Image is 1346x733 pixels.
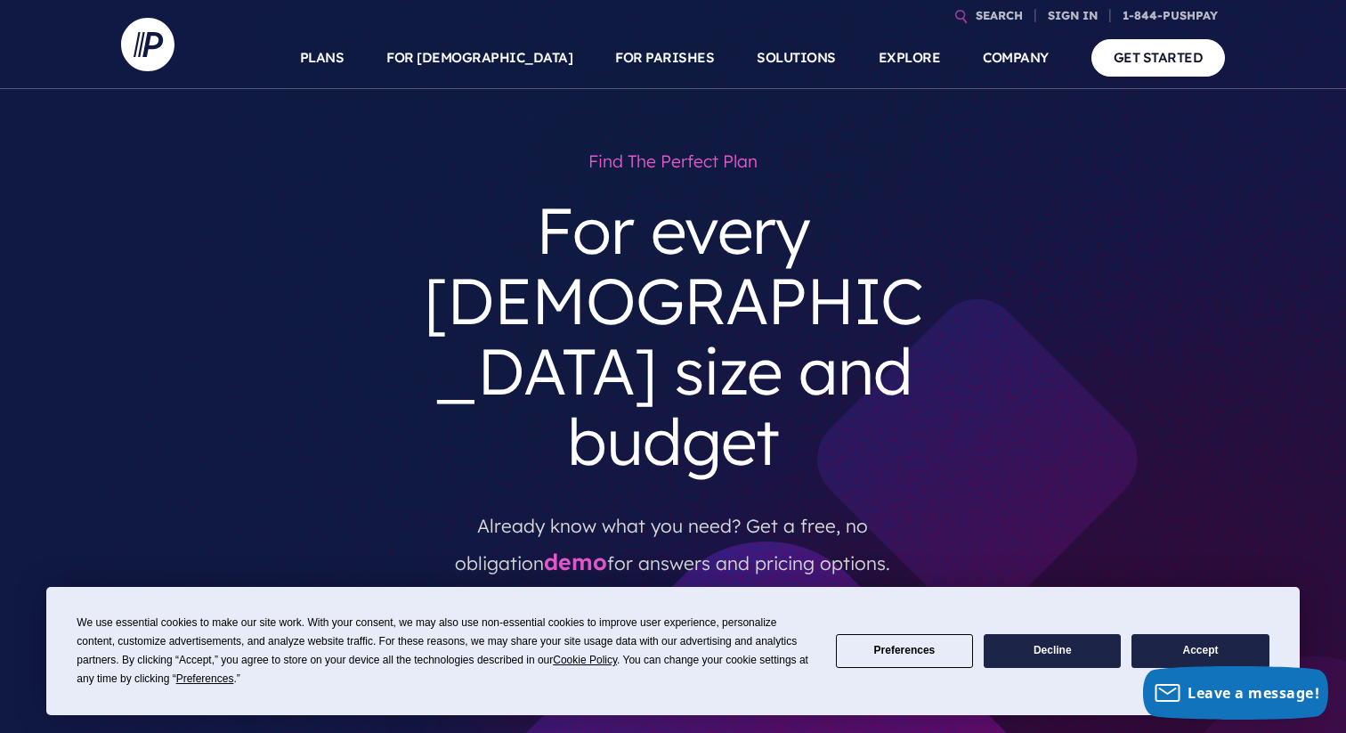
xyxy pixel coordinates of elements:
[300,27,345,89] a: PLANS
[46,587,1300,715] div: Cookie Consent Prompt
[544,548,607,575] a: demo
[386,27,572,89] a: FOR [DEMOGRAPHIC_DATA]
[1143,666,1328,720] button: Leave a message!
[176,672,234,685] span: Preferences
[404,143,942,181] h1: Find the perfect plan
[553,654,617,666] span: Cookie Policy
[615,27,714,89] a: FOR PARISHES
[984,634,1121,669] button: Decline
[404,181,942,492] h3: For every [DEMOGRAPHIC_DATA] size and budget
[757,27,836,89] a: SOLUTIONS
[879,27,941,89] a: EXPLORE
[983,27,1049,89] a: COMPANY
[1131,634,1269,669] button: Accept
[77,614,814,688] div: We use essential cookies to make our site work. With your consent, we may also use non-essential ...
[836,634,973,669] button: Preferences
[418,492,928,582] p: Already know what you need? Get a free, no obligation for answers and pricing options.
[1091,39,1226,76] a: GET STARTED
[1188,683,1319,703] span: Leave a message!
